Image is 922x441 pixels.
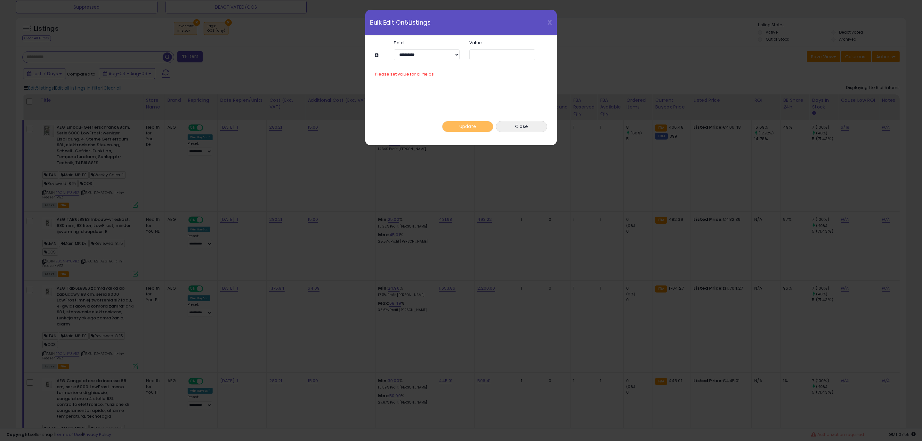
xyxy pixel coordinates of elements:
span: Please set value for all fields [375,71,434,77]
label: Field [389,41,465,45]
button: Close [496,121,547,132]
span: X [547,18,552,27]
span: Bulk Edit On 5 Listings [370,20,431,26]
span: Update [459,123,476,130]
label: Value [465,41,540,45]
